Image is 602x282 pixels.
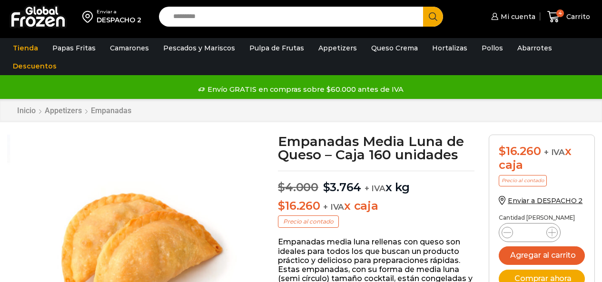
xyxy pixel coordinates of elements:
[278,215,339,228] p: Precio al contado
[498,12,535,21] span: Mi cuenta
[17,106,132,115] nav: Breadcrumb
[278,199,285,213] span: $
[564,12,590,21] span: Carrito
[499,144,541,158] bdi: 16.260
[499,175,547,186] p: Precio al contado
[8,39,43,57] a: Tienda
[158,39,240,57] a: Pescados y Mariscos
[90,106,132,115] a: Empanadas
[513,39,557,57] a: Abarrotes
[489,7,535,26] a: Mi cuenta
[427,39,472,57] a: Hortalizas
[499,246,585,265] button: Agregar al carrito
[278,135,474,161] h1: Empanadas Media Luna de Queso – Caja 160 unidades
[314,39,362,57] a: Appetizers
[499,145,585,172] div: x caja
[278,199,474,213] p: x caja
[477,39,508,57] a: Pollos
[323,180,330,194] span: $
[423,7,443,27] button: Search button
[366,39,423,57] a: Queso Crema
[44,106,82,115] a: Appetizers
[521,226,539,239] input: Product quantity
[278,171,474,194] p: x kg
[97,9,141,15] div: Enviar a
[556,10,564,17] span: 4
[48,39,100,57] a: Papas Fritas
[545,6,592,28] a: 4 Carrito
[278,180,285,194] span: $
[365,184,385,193] span: + IVA
[278,180,318,194] bdi: 4.000
[278,199,320,213] bdi: 16.260
[97,15,141,25] div: DESPACHO 2
[82,9,97,25] img: address-field-icon.svg
[323,202,344,212] span: + IVA
[17,106,36,115] a: Inicio
[544,147,565,157] span: + IVA
[323,180,362,194] bdi: 3.764
[8,57,61,75] a: Descuentos
[499,214,585,221] p: Cantidad [PERSON_NAME]
[105,39,154,57] a: Camarones
[499,196,582,205] a: Enviar a DESPACHO 2
[508,196,582,205] span: Enviar a DESPACHO 2
[499,144,506,158] span: $
[245,39,309,57] a: Pulpa de Frutas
